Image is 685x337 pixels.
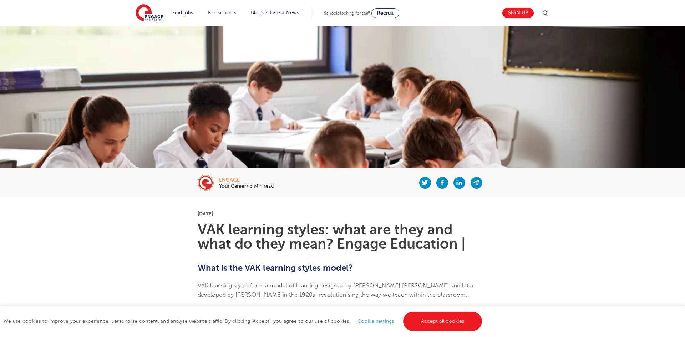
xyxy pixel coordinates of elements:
a: Cookie settings [357,318,394,324]
span: in the 1920s, revolutionising the way we teach within the classroom. [283,292,467,298]
a: Find jobs [172,10,193,15]
p: [DATE] [198,211,488,216]
div: engage [219,178,274,183]
span: Recruit [377,10,394,16]
span: Schools looking for staff [324,11,370,16]
a: Accept all cookies [403,312,482,331]
a: For Schools [208,10,236,15]
a: Sign up [502,8,534,18]
a: Recruit [371,8,399,18]
h1: VAK learning styles: what are they and what do they mean? Engage Education | [198,223,488,251]
span: We use cookies to improve your experience, personalise content, and analyse website traffic. By c... [4,318,484,324]
span: VAK learning styles form a model of learning designed by [PERSON_NAME] [PERSON_NAME] and later de... [198,282,475,298]
p: • 3 Min read [219,184,274,189]
a: Blogs & Latest News [251,10,299,15]
b: What is the VAK learning styles model? [198,263,353,273]
b: Your Career [219,183,246,189]
img: Engage Education [136,4,163,22]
